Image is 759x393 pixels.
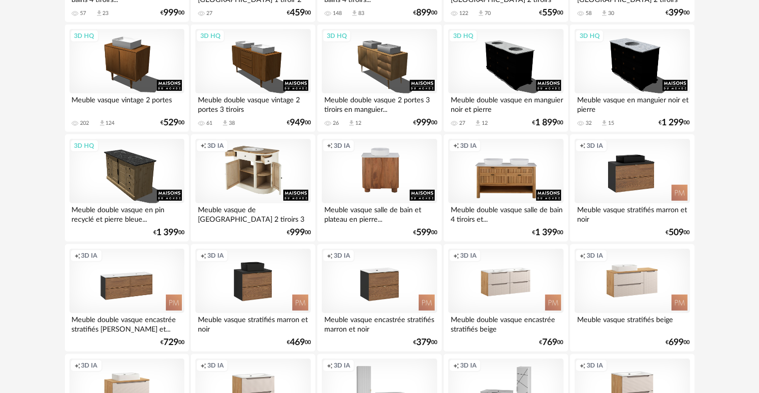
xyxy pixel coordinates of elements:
[413,119,437,126] div: € 00
[287,229,311,236] div: € 00
[543,339,558,346] span: 769
[575,313,690,333] div: Meuble vasque stratifiés beige
[477,9,485,17] span: Download icon
[540,339,564,346] div: € 00
[540,9,564,16] div: € 00
[575,29,604,42] div: 3D HQ
[413,339,437,346] div: € 00
[65,244,189,352] a: Creation icon 3D IA Meuble double vasque encastrée stratifiés [PERSON_NAME] et... €72900
[207,362,224,370] span: 3D IA
[322,313,437,333] div: Meuble vasque encastrée stratifiés marron et noir
[290,229,305,236] span: 999
[348,119,355,127] span: Download icon
[206,120,212,127] div: 61
[333,10,342,17] div: 148
[95,9,103,17] span: Download icon
[200,252,206,260] span: Creation icon
[156,229,178,236] span: 1 399
[453,142,459,150] span: Creation icon
[70,139,99,152] div: 3D HQ
[333,120,339,127] div: 26
[195,93,310,113] div: Meuble double vasque vintage 2 portes 3 tiroirs
[453,362,459,370] span: Creation icon
[669,229,684,236] span: 509
[221,119,229,127] span: Download icon
[98,119,106,127] span: Download icon
[229,120,235,127] div: 38
[575,93,690,113] div: Meuble vasque en manguier noir et pierre
[459,10,468,17] div: 122
[200,362,206,370] span: Creation icon
[287,9,311,16] div: € 00
[608,10,614,17] div: 30
[659,119,690,126] div: € 00
[666,339,690,346] div: € 00
[195,203,310,223] div: Meuble vasque de [GEOGRAPHIC_DATA] 2 tiroirs 3 portes...
[448,313,563,333] div: Meuble double vasque encastrée stratifiés beige
[666,9,690,16] div: € 00
[81,362,98,370] span: 3D IA
[666,229,690,236] div: € 00
[575,203,690,223] div: Meuble vasque stratifiés marron et noir
[195,313,310,333] div: Meuble vasque stratifiés marron et noir
[322,203,437,223] div: Meuble vasque salle de bain et plateau en pierre...
[81,252,98,260] span: 3D IA
[69,93,184,113] div: Meuble vasque vintage 2 portes
[69,203,184,223] div: Meuble double vasque en pin recyclé et pierre bleue...
[413,9,437,16] div: € 00
[416,9,431,16] span: 899
[322,29,351,42] div: 3D HQ
[444,244,568,352] a: Creation icon 3D IA Meuble double vasque encastrée stratifiés beige €76900
[160,119,184,126] div: € 00
[191,244,315,352] a: Creation icon 3D IA Meuble vasque stratifiés marron et noir €46900
[74,252,80,260] span: Creation icon
[536,229,558,236] span: 1 399
[662,119,684,126] span: 1 299
[444,24,568,132] a: 3D HQ Meuble double vasque en manguier noir et pierre 27 Download icon 12 €1 89900
[290,9,305,16] span: 459
[580,362,586,370] span: Creation icon
[322,93,437,113] div: Meuble double vasque 2 portes 3 tiroirs en manguier...
[355,120,361,127] div: 12
[459,120,465,127] div: 27
[69,313,184,333] div: Meuble double vasque encastrée stratifiés [PERSON_NAME] et...
[570,134,694,242] a: Creation icon 3D IA Meuble vasque stratifiés marron et noir €50900
[536,119,558,126] span: 1 899
[334,252,350,260] span: 3D IA
[608,120,614,127] div: 15
[543,9,558,16] span: 559
[586,120,592,127] div: 32
[485,10,491,17] div: 70
[191,24,315,132] a: 3D HQ Meuble double vasque vintage 2 portes 3 tiroirs 61 Download icon 38 €94900
[317,134,441,242] a: Creation icon 3D IA Meuble vasque salle de bain et plateau en pierre... €59900
[601,9,608,17] span: Download icon
[587,252,603,260] span: 3D IA
[207,142,224,150] span: 3D IA
[669,339,684,346] span: 699
[587,362,603,370] span: 3D IA
[533,229,564,236] div: € 00
[103,10,109,17] div: 23
[580,142,586,150] span: Creation icon
[587,142,603,150] span: 3D IA
[80,10,86,17] div: 57
[163,119,178,126] span: 529
[153,229,184,236] div: € 00
[460,362,477,370] span: 3D IA
[482,120,488,127] div: 12
[351,9,358,17] span: Download icon
[287,119,311,126] div: € 00
[570,244,694,352] a: Creation icon 3D IA Meuble vasque stratifiés beige €69900
[191,134,315,242] a: Creation icon 3D IA Meuble vasque de [GEOGRAPHIC_DATA] 2 tiroirs 3 portes... €99900
[416,339,431,346] span: 379
[196,29,225,42] div: 3D HQ
[317,244,441,352] a: Creation icon 3D IA Meuble vasque encastrée stratifiés marron et noir €37900
[570,24,694,132] a: 3D HQ Meuble vasque en manguier noir et pierre 32 Download icon 15 €1 29900
[200,142,206,150] span: Creation icon
[163,9,178,16] span: 999
[327,142,333,150] span: Creation icon
[74,362,80,370] span: Creation icon
[160,339,184,346] div: € 00
[287,339,311,346] div: € 00
[80,120,89,127] div: 202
